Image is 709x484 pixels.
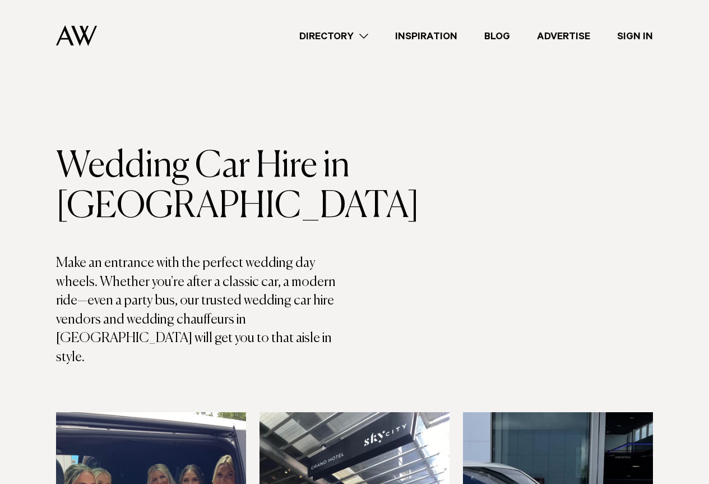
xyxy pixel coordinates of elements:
p: Make an entrance with the perfect wedding day wheels. Whether you're after a classic car, a moder... [56,254,355,367]
a: Directory [286,29,382,44]
a: Inspiration [382,29,471,44]
a: Advertise [523,29,604,44]
a: Sign In [604,29,666,44]
img: Auckland Weddings Logo [56,25,97,46]
h1: Wedding Car Hire in [GEOGRAPHIC_DATA] [56,146,355,227]
a: Blog [471,29,523,44]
